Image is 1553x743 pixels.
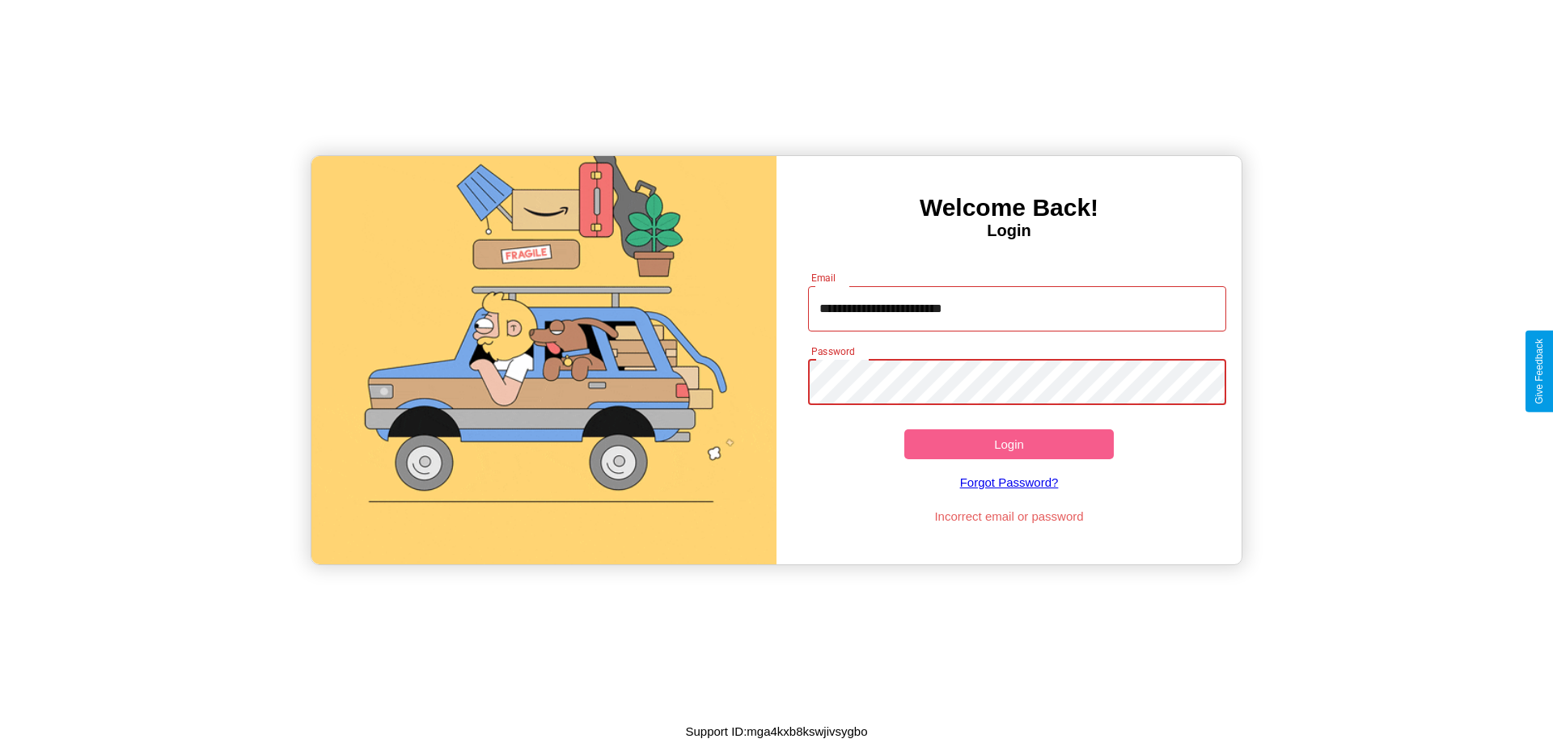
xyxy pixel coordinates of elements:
[800,505,1219,527] p: Incorrect email or password
[904,429,1114,459] button: Login
[1534,339,1545,404] div: Give Feedback
[776,194,1242,222] h3: Welcome Back!
[800,459,1219,505] a: Forgot Password?
[685,720,867,742] p: Support ID: mga4kxb8kswjivsygbo
[776,222,1242,240] h4: Login
[811,271,836,285] label: Email
[311,156,776,564] img: gif
[811,344,854,358] label: Password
